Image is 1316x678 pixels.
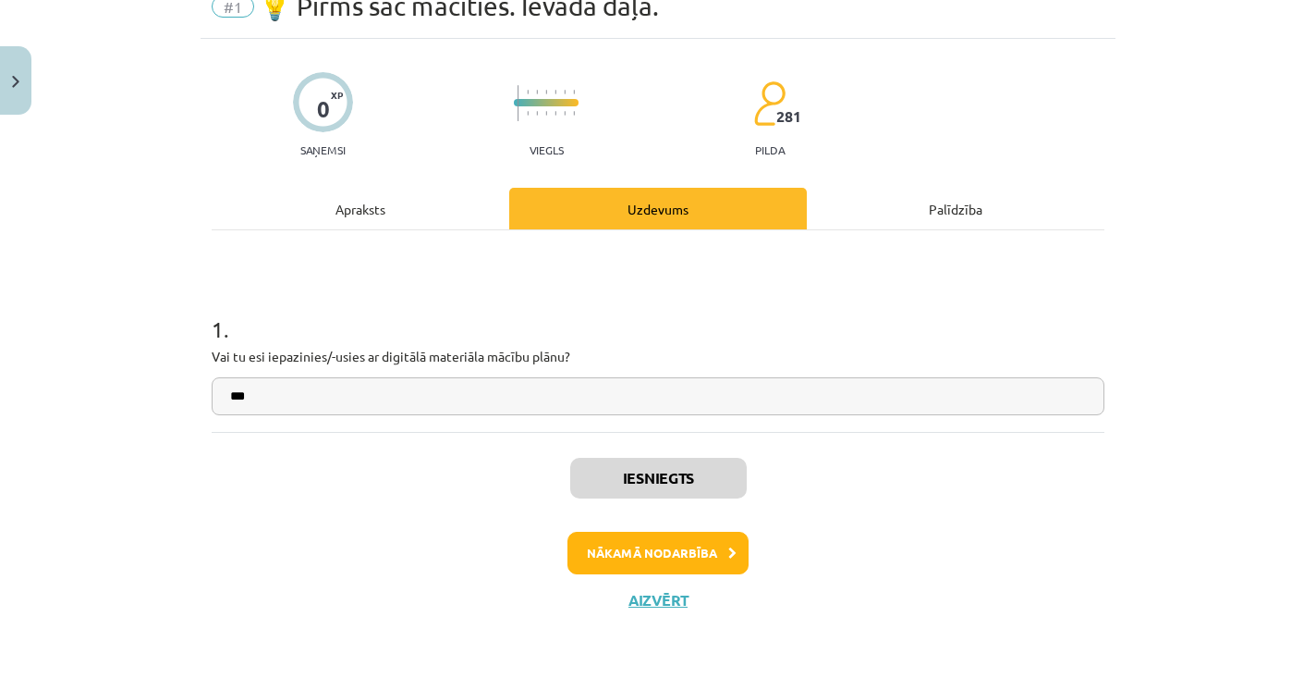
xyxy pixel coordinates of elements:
[567,532,749,574] button: Nākamā nodarbība
[331,90,343,100] span: XP
[12,76,19,88] img: icon-close-lesson-0947bae3869378f0d4975bcd49f059093ad1ed9edebbc8119c70593378902aed.svg
[530,143,564,156] p: Viegls
[554,111,556,116] img: icon-short-line-57e1e144782c952c97e751825c79c345078a6d821885a25fce030b3d8c18986b.svg
[518,85,519,121] img: icon-long-line-d9ea69661e0d244f92f715978eff75569469978d946b2353a9bb055b3ed8787d.svg
[573,90,575,94] img: icon-short-line-57e1e144782c952c97e751825c79c345078a6d821885a25fce030b3d8c18986b.svg
[212,284,1104,341] h1: 1 .
[545,111,547,116] img: icon-short-line-57e1e144782c952c97e751825c79c345078a6d821885a25fce030b3d8c18986b.svg
[776,108,801,125] span: 281
[755,143,785,156] p: pilda
[536,90,538,94] img: icon-short-line-57e1e144782c952c97e751825c79c345078a6d821885a25fce030b3d8c18986b.svg
[212,347,1104,366] p: Vai tu esi iepazinies/-usies ar digitālā materiāla mācību plānu?
[753,80,786,127] img: students-c634bb4e5e11cddfef0936a35e636f08e4e9abd3cc4e673bd6f9a4125e45ecb1.svg
[564,111,566,116] img: icon-short-line-57e1e144782c952c97e751825c79c345078a6d821885a25fce030b3d8c18986b.svg
[509,188,807,229] div: Uzdevums
[293,143,353,156] p: Saņemsi
[564,90,566,94] img: icon-short-line-57e1e144782c952c97e751825c79c345078a6d821885a25fce030b3d8c18986b.svg
[536,111,538,116] img: icon-short-line-57e1e144782c952c97e751825c79c345078a6d821885a25fce030b3d8c18986b.svg
[623,591,693,610] button: Aizvērt
[570,458,747,499] button: Iesniegts
[807,188,1104,229] div: Palīdzība
[212,188,509,229] div: Apraksts
[554,90,556,94] img: icon-short-line-57e1e144782c952c97e751825c79c345078a6d821885a25fce030b3d8c18986b.svg
[527,90,529,94] img: icon-short-line-57e1e144782c952c97e751825c79c345078a6d821885a25fce030b3d8c18986b.svg
[545,90,547,94] img: icon-short-line-57e1e144782c952c97e751825c79c345078a6d821885a25fce030b3d8c18986b.svg
[527,111,529,116] img: icon-short-line-57e1e144782c952c97e751825c79c345078a6d821885a25fce030b3d8c18986b.svg
[573,111,575,116] img: icon-short-line-57e1e144782c952c97e751825c79c345078a6d821885a25fce030b3d8c18986b.svg
[317,96,330,122] div: 0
